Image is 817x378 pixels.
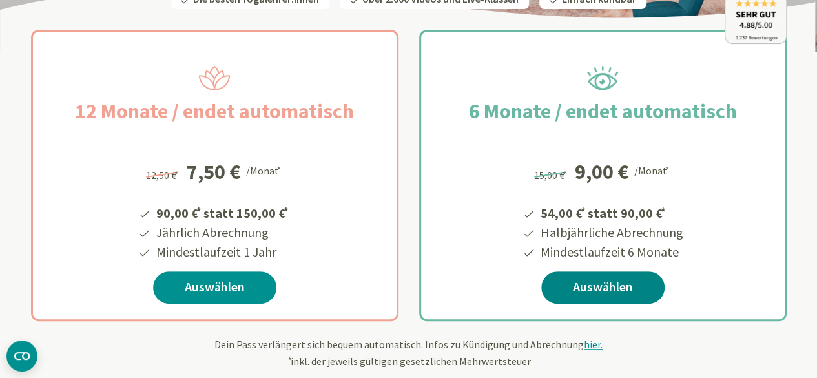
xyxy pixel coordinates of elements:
[6,341,37,372] button: CMP-Widget öffnen
[575,162,629,182] div: 9,00 €
[154,201,291,223] li: 90,00 € statt 150,00 €
[153,271,276,304] a: Auswählen
[246,162,283,178] div: /Monat
[539,223,683,242] li: Halbjährliche Abrechnung
[534,169,568,182] span: 15,00 €
[154,242,291,262] li: Mindestlaufzeit 1 Jahr
[187,162,241,182] div: 7,50 €
[154,223,291,242] li: Jährlich Abrechnung
[146,169,180,182] span: 12,50 €
[44,96,385,127] h2: 12 Monate / endet automatisch
[31,337,787,369] div: Dein Pass verlängert sich bequem automatisch. Infos zu Kündigung und Abrechnung
[584,338,603,351] span: hier.
[541,271,665,304] a: Auswählen
[634,162,671,178] div: /Monat
[539,201,683,223] li: 54,00 € statt 90,00 €
[438,96,768,127] h2: 6 Monate / endet automatisch
[539,242,683,262] li: Mindestlaufzeit 6 Monate
[287,355,531,368] span: inkl. der jeweils gültigen gesetzlichen Mehrwertsteuer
